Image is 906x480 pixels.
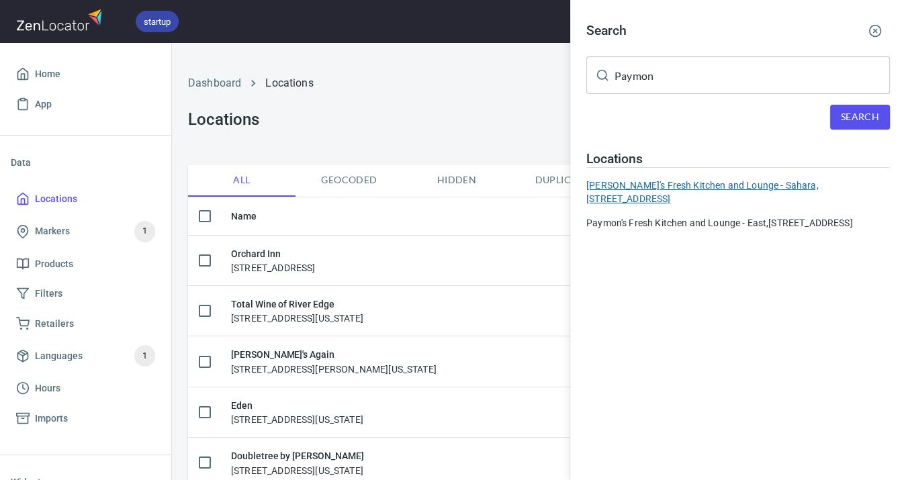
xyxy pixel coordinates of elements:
[586,179,890,205] div: [PERSON_NAME]'s Fresh Kitchen and Lounge - Sahara, [STREET_ADDRESS]
[586,216,890,230] a: Paymon's Fresh Kitchen and Lounge - East,[STREET_ADDRESS]
[586,179,890,205] a: [PERSON_NAME]'s Fresh Kitchen and Lounge - Sahara,[STREET_ADDRESS]
[841,109,879,126] span: Search
[586,151,890,167] h4: Locations
[615,56,890,94] input: Search for locations, markers or anything you want
[586,216,890,230] div: Paymon's Fresh Kitchen and Lounge - East, [STREET_ADDRESS]
[586,23,627,39] h4: Search
[830,105,890,130] button: Search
